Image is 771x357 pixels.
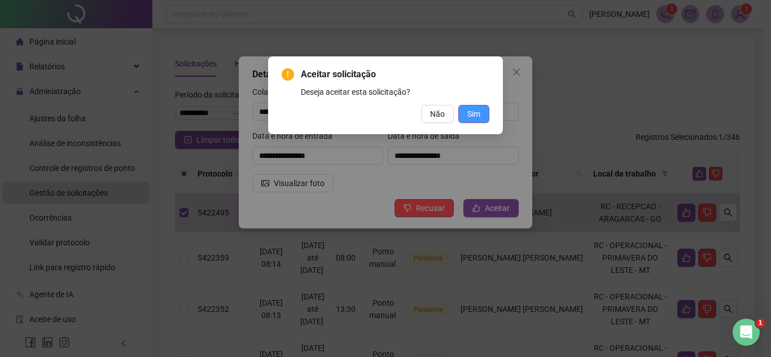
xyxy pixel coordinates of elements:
span: 1 [756,319,765,328]
span: exclamation-circle [282,68,294,81]
span: Aceitar solicitação [301,68,489,81]
button: Sim [458,105,489,123]
button: Não [421,105,454,123]
span: Sim [467,108,480,120]
div: Deseja aceitar esta solicitação? [301,86,489,98]
iframe: Intercom live chat [733,319,760,346]
span: Não [430,108,445,120]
